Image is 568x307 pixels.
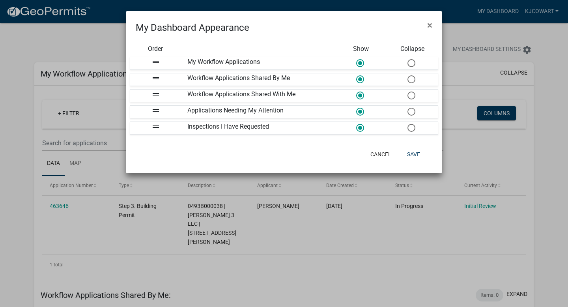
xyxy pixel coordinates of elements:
div: Workflow Applications Shared By Me [181,73,335,86]
button: Save [401,147,426,161]
button: Cancel [364,147,398,161]
div: Show [335,44,387,54]
button: Close [421,14,439,36]
h4: My Dashboard Appearance [136,21,249,35]
div: Collapse [387,44,438,54]
div: Applications Needing My Attention [181,106,335,118]
i: drag_handle [151,106,161,115]
i: drag_handle [151,57,161,67]
div: Order [130,44,181,54]
i: drag_handle [151,90,161,99]
i: drag_handle [151,73,161,83]
div: Workflow Applications Shared With Me [181,90,335,102]
div: My Workflow Applications [181,57,335,69]
span: × [427,20,432,31]
i: drag_handle [151,122,161,131]
div: Inspections I Have Requested [181,122,335,134]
